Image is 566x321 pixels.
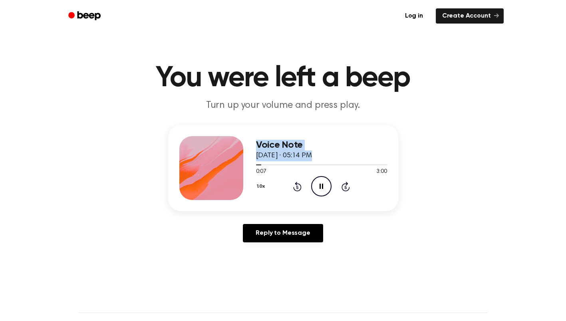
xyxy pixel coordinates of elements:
[79,64,488,93] h1: You were left a beep
[63,8,108,24] a: Beep
[397,7,431,25] a: Log in
[256,168,266,176] span: 0:07
[256,140,387,151] h3: Voice Note
[130,99,437,112] p: Turn up your volume and press play.
[243,224,323,242] a: Reply to Message
[376,168,387,176] span: 3:00
[256,152,312,159] span: [DATE] · 05:14 PM
[256,180,268,193] button: 1.0x
[436,8,504,24] a: Create Account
